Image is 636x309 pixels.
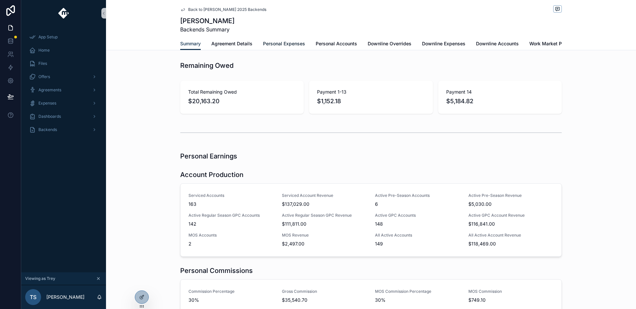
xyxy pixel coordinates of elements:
span: App Setup [38,34,58,40]
span: Files [38,61,47,66]
a: Downline Expenses [422,38,465,51]
span: $116,841.00 [468,221,554,227]
a: Dashboards [25,110,102,122]
a: Agreements [25,84,102,96]
img: App logo [58,8,69,19]
span: $5,030.00 [468,201,554,207]
span: $118,469.00 [468,241,554,247]
h1: Personal Commissions [180,266,253,275]
a: App Setup [25,31,102,43]
a: Summary [180,38,201,50]
span: All Active Account Revenue [468,233,554,238]
span: Active GPC Accounts [375,213,460,218]
h1: Remaining Owed [180,61,234,70]
a: Agreement Details [211,38,252,51]
span: 2 [188,241,274,247]
a: Personal Accounts [316,38,357,51]
a: Work Market Payments [529,38,581,51]
h1: [PERSON_NAME] [180,16,235,25]
div: scrollable content [21,26,106,144]
span: Back to [PERSON_NAME] 2025 Backends [188,7,266,12]
span: 30% [375,297,460,303]
span: Agreement Details [211,40,252,47]
span: Personal Expenses [263,40,305,47]
span: Home [38,48,50,53]
span: $749.10 [468,297,554,303]
span: Expenses [38,101,56,106]
a: Downline Overrides [368,38,411,51]
span: 163 [188,201,274,207]
p: [PERSON_NAME] [46,294,84,300]
span: Payment 14 [446,89,554,95]
span: Active Regular Season GPC Accounts [188,213,274,218]
h1: Personal Earnings [180,152,237,161]
span: $111,811.00 [282,221,367,227]
span: Personal Accounts [316,40,357,47]
span: Active Pre-Season Revenue [468,193,554,198]
span: 148 [375,221,460,227]
span: Backends [38,127,57,132]
span: $20,163.20 [188,97,296,106]
span: Backends Summary [180,25,235,33]
a: Offers [25,71,102,83]
span: Summary [180,40,201,47]
span: 142 [188,221,274,227]
span: Offers [38,74,50,79]
span: Payment 1-13 [317,89,425,95]
span: 6 [375,201,460,207]
span: Active Pre-Season Accounts [375,193,460,198]
h1: Account Production [180,170,243,179]
a: Back to [PERSON_NAME] 2025 Backends [180,7,266,12]
a: Downline Accounts [476,38,519,51]
a: Files [25,58,102,69]
span: Serviced Account Revenue [282,193,367,198]
span: Downline Expenses [422,40,465,47]
span: MOS Revenue [282,233,367,238]
span: Downline Accounts [476,40,519,47]
span: Active Regular Season GPC Revenue [282,213,367,218]
span: TS [30,293,36,301]
span: Work Market Payments [529,40,581,47]
span: Viewing as Trey [25,276,55,281]
span: MOS Commission Percentage [375,289,460,294]
span: 30% [188,297,274,303]
a: Home [25,44,102,56]
span: Gross Commission [282,289,367,294]
span: $2,497.00 [282,241,367,247]
span: $1,152.18 [317,97,425,106]
a: Backends [25,124,102,136]
span: Downline Overrides [368,40,411,47]
span: $35,540.70 [282,297,367,303]
span: Serviced Accounts [188,193,274,198]
span: MOS Commission [468,289,554,294]
span: Total Remaining Owed [188,89,296,95]
span: $5,184.82 [446,97,554,106]
a: Expenses [25,97,102,109]
a: Personal Expenses [263,38,305,51]
span: Agreements [38,87,61,93]
span: MOS Accounts [188,233,274,238]
span: Commission Percentage [188,289,274,294]
span: Dashboards [38,114,61,119]
span: $137,029.00 [282,201,367,207]
span: 149 [375,241,460,247]
span: Active GPC Account Revenue [468,213,554,218]
span: All Active Accounts [375,233,460,238]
